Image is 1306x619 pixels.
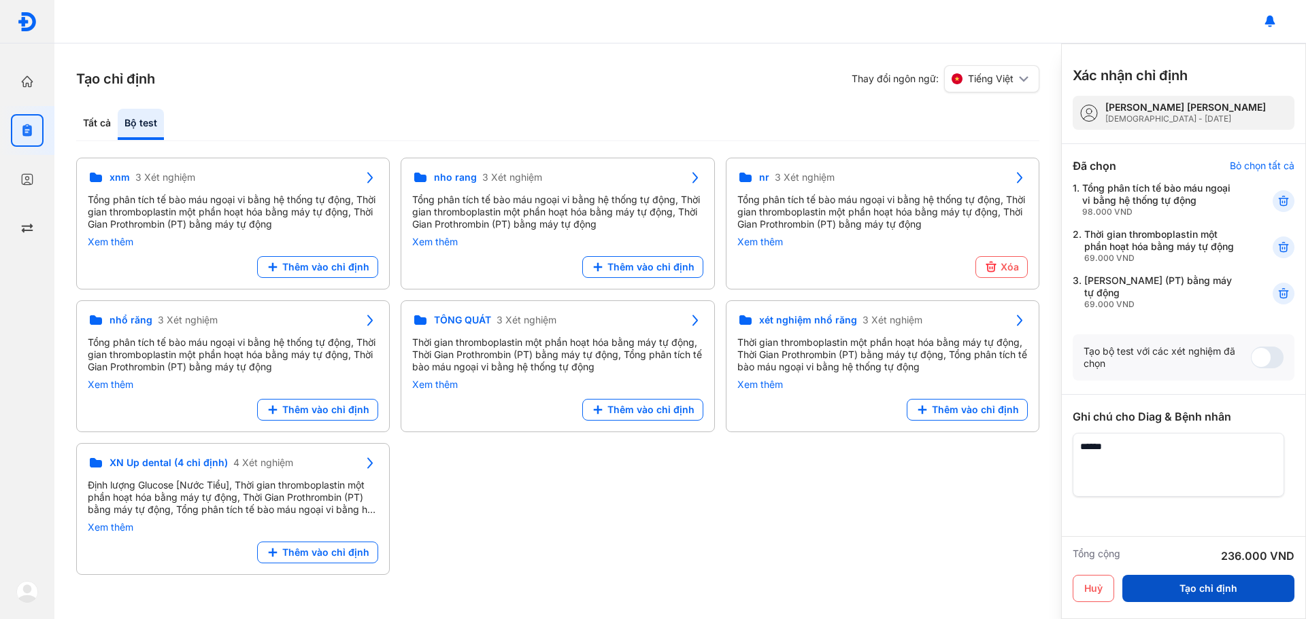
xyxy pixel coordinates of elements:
[88,378,378,391] div: Xem thêm
[582,256,703,278] button: Thêm vào chỉ định
[110,457,228,469] span: XN Up dental (4 chỉ định)
[88,479,378,516] div: Định lượng Glucose [Nước Tiểu], Thời gian thromboplastin một phần hoạt hóa bằng máy tự động, Thời...
[1084,299,1239,310] div: 69.000 VND
[88,194,378,230] div: Tổng phân tích tế bào máu ngoại vi bằng hệ thống tự động, Thời gian thromboplastin một phần hoạt ...
[1073,158,1116,174] div: Đã chọn
[1221,548,1294,564] div: 236.000 VND
[1082,207,1239,217] div: 98.000 VND
[257,256,378,278] button: Thêm vào chỉ định
[863,314,922,326] span: 3 Xét nghiệm
[1073,66,1188,85] h3: Xác nhận chỉ định
[135,171,195,183] span: 3 Xét nghiệm
[88,336,378,373] div: Tổng phân tích tế bào máu ngoại vi bằng hệ thống tự động, Thời gian thromboplastin một phần hoạt ...
[1073,575,1114,602] button: Huỷ
[775,171,835,183] span: 3 Xét nghiệm
[76,69,155,88] h3: Tạo chỉ định
[737,336,1028,373] div: Thời gian thromboplastin một phần hoạt hóa bằng máy tự động, Thời Gian Prothrombin (PT) bằng máy ...
[1230,160,1294,172] div: Bỏ chọn tất cả
[1084,228,1239,264] div: Thời gian thromboplastin một phần hoạt hóa bằng máy tự động
[852,65,1039,92] div: Thay đổi ngôn ngữ:
[1084,275,1239,310] div: [PERSON_NAME] (PT) bằng máy tự động
[434,314,491,326] span: TỔNG QUÁT
[434,171,477,183] span: nho rang
[607,261,694,273] span: Thêm vào chỉ định
[582,399,703,421] button: Thêm vào chỉ định
[110,171,130,183] span: xnm
[932,404,1019,416] span: Thêm vào chỉ định
[16,581,38,603] img: logo
[110,314,152,326] span: nhổ răng
[1073,228,1239,264] div: 2.
[1073,182,1239,217] div: 1.
[282,261,369,273] span: Thêm vào chỉ định
[17,12,37,32] img: logo
[482,171,542,183] span: 3 Xét nghiệm
[233,457,293,469] span: 4 Xét nghiệm
[412,336,703,373] div: Thời gian thromboplastin một phần hoạt hóa bằng máy tự động, Thời Gian Prothrombin (PT) bằng máy ...
[737,194,1028,230] div: Tổng phân tích tế bào máu ngoại vi bằng hệ thống tự động, Thời gian thromboplastin một phần hoạt ...
[412,378,703,391] div: Xem thêm
[412,194,703,230] div: Tổng phân tích tế bào máu ngoại vi bằng hệ thống tự động, Thời gian thromboplastin một phần hoạt ...
[1001,261,1019,273] span: Xóa
[737,378,1028,391] div: Xem thêm
[76,109,118,140] div: Tất cả
[282,546,369,559] span: Thêm vào chỉ định
[759,314,857,326] span: xét nghiệm nhổ răng
[975,256,1028,278] button: Xóa
[1122,575,1294,602] button: Tạo chỉ định
[1082,182,1239,217] div: Tổng phân tích tế bào máu ngoại vi bằng hệ thống tự động
[1105,113,1266,124] div: [DEMOGRAPHIC_DATA] - [DATE]
[257,399,378,421] button: Thêm vào chỉ định
[88,521,378,533] div: Xem thêm
[282,404,369,416] span: Thêm vào chỉ định
[607,404,694,416] span: Thêm vào chỉ định
[1105,101,1266,113] div: [PERSON_NAME] [PERSON_NAME]
[1084,345,1251,370] div: Tạo bộ test với các xét nghiệm đã chọn
[497,314,556,326] span: 3 Xét nghiệm
[257,542,378,563] button: Thêm vào chỉ định
[1073,275,1239,310] div: 3.
[412,236,703,248] div: Xem thêm
[907,399,1028,421] button: Thêm vào chỉ định
[88,236,378,248] div: Xem thêm
[759,171,769,183] span: nr
[737,236,1028,248] div: Xem thêm
[158,314,218,326] span: 3 Xét nghiệm
[118,109,164,140] div: Bộ test
[1073,548,1120,564] div: Tổng cộng
[1084,253,1239,264] div: 69.000 VND
[1073,408,1294,425] div: Ghi chú cho Diag & Bệnh nhân
[968,73,1014,85] span: Tiếng Việt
